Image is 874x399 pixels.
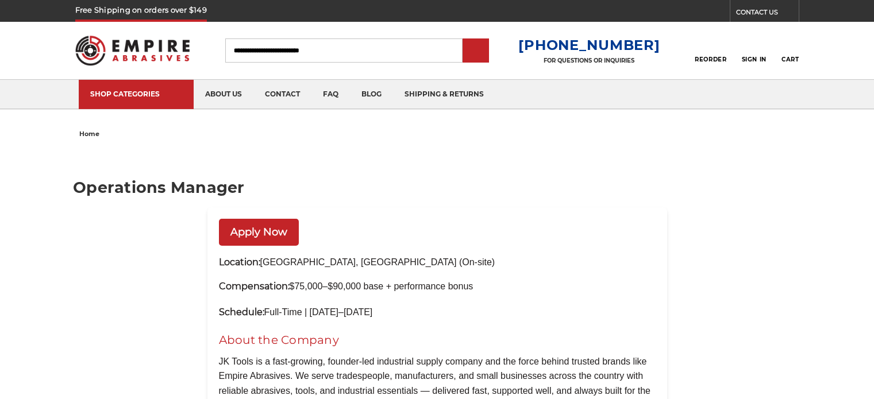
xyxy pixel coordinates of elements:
[73,180,801,195] h1: Operations Manager
[518,37,660,53] a: [PHONE_NUMBER]
[311,80,350,109] a: faq
[219,257,260,268] strong: Location:
[219,281,290,292] strong: Compensation:
[393,80,495,109] a: shipping & returns
[194,80,253,109] a: about us
[518,57,660,64] p: FOR QUESTIONS OR INQUIRIES
[464,40,487,63] input: Submit
[79,130,99,138] span: home
[695,56,726,63] span: Reorder
[781,38,799,63] a: Cart
[219,219,299,246] a: Apply Now
[781,56,799,63] span: Cart
[75,28,190,73] img: Empire Abrasives
[90,90,182,98] div: SHOP CATEGORIES
[736,6,799,22] a: CONTACT US
[219,279,656,294] p: $75,000–$90,000 base + performance bonus
[695,38,726,63] a: Reorder
[350,80,393,109] a: blog
[253,80,311,109] a: contact
[219,257,656,268] p: [GEOGRAPHIC_DATA], [GEOGRAPHIC_DATA] (On-site)
[219,305,656,320] p: Full-Time | [DATE]–[DATE]
[742,56,767,63] span: Sign In
[219,331,656,348] h2: About the Company
[219,307,264,317] strong: Schedule:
